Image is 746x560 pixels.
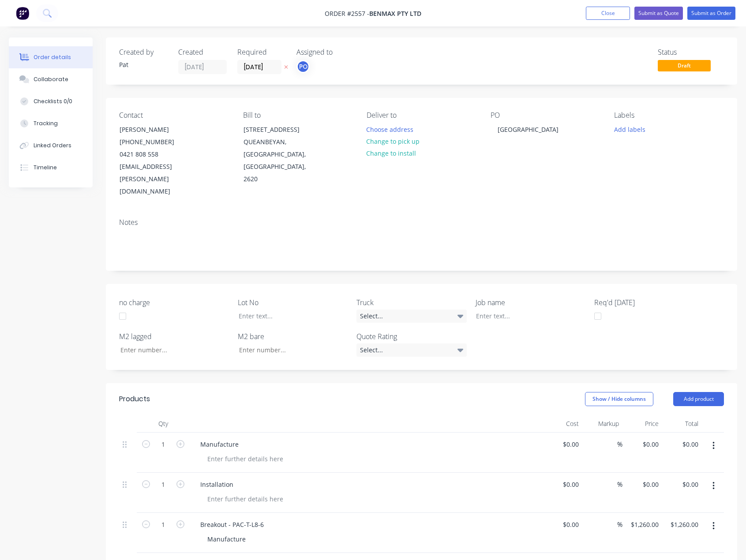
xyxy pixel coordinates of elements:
[9,134,93,157] button: Linked Orders
[34,53,71,61] div: Order details
[137,415,190,433] div: Qty
[112,123,200,198] div: [PERSON_NAME][PHONE_NUMBER]0421 808 558[EMAIL_ADDRESS][PERSON_NAME][DOMAIN_NAME]
[193,478,240,491] div: Installation
[34,97,72,105] div: Checklists 0/0
[119,297,229,308] label: no charge
[34,75,68,83] div: Collaborate
[120,136,193,148] div: [PHONE_NUMBER]
[236,123,324,186] div: [STREET_ADDRESS]QUEANBEYAN, [GEOGRAPHIC_DATA], [GEOGRAPHIC_DATA], 2620
[362,135,424,147] button: Change to pick up
[634,7,683,20] button: Submit as Quote
[296,60,310,73] button: PO
[244,136,317,185] div: QUEANBEYAN, [GEOGRAPHIC_DATA], [GEOGRAPHIC_DATA], 2620
[9,112,93,134] button: Tracking
[658,60,711,71] span: Draft
[119,60,168,69] div: Pat
[617,519,622,530] span: %
[356,297,467,308] label: Truck
[244,123,317,136] div: [STREET_ADDRESS]
[617,479,622,489] span: %
[614,111,724,119] div: Labels
[356,310,467,323] div: Select...
[119,331,229,342] label: M2 lagged
[658,48,724,56] div: Status
[120,161,193,198] div: [EMAIL_ADDRESS][PERSON_NAME][DOMAIN_NAME]
[119,394,150,404] div: Products
[120,148,193,161] div: 0421 808 558
[119,48,168,56] div: Created by
[193,518,271,531] div: Breakout - PAC-T-L8-6
[238,331,348,342] label: M2 bare
[243,111,353,119] div: Bill to
[585,392,653,406] button: Show / Hide columns
[193,438,246,451] div: Manufacture
[325,9,369,18] span: Order #2557 -
[673,392,724,406] button: Add product
[594,297,705,308] label: Req'd [DATE]
[356,331,467,342] label: Quote Rating
[237,48,286,56] div: Required
[34,119,58,127] div: Tracking
[16,7,29,20] img: Factory
[491,111,600,119] div: PO
[687,7,735,20] button: Submit as Order
[543,415,582,433] div: Cost
[617,439,622,449] span: %
[9,90,93,112] button: Checklists 0/0
[113,343,229,357] input: Enter number...
[9,157,93,179] button: Timeline
[120,123,193,136] div: [PERSON_NAME]
[491,123,566,136] div: [GEOGRAPHIC_DATA]
[178,48,227,56] div: Created
[367,111,476,119] div: Deliver to
[356,343,467,357] div: Select...
[622,415,662,433] div: Price
[34,164,57,172] div: Timeline
[586,7,630,20] button: Close
[119,218,724,227] div: Notes
[582,415,622,433] div: Markup
[362,123,418,135] button: Choose address
[9,46,93,68] button: Order details
[362,147,421,159] button: Change to install
[9,68,93,90] button: Collaborate
[119,111,229,119] div: Contact
[369,9,421,18] span: Benmax Pty Ltd
[34,142,71,149] div: Linked Orders
[232,343,348,357] input: Enter number...
[296,48,385,56] div: Assigned to
[662,415,702,433] div: Total
[609,123,650,135] button: Add labels
[476,297,586,308] label: Job name
[200,533,253,545] div: Manufacture
[238,297,348,308] label: Lot No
